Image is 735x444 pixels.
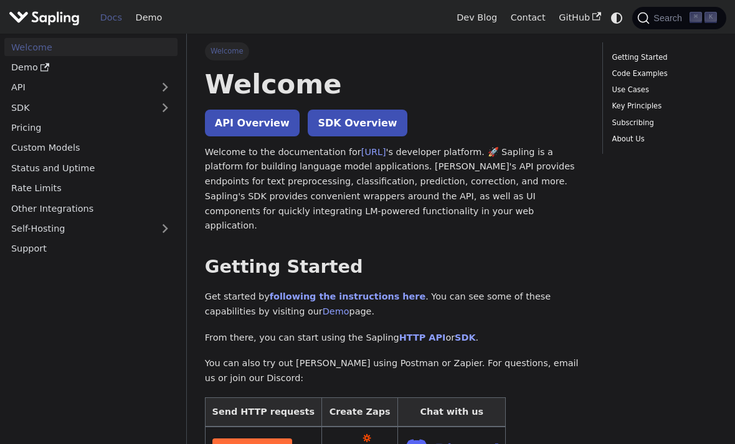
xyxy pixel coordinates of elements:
th: Create Zaps [321,397,398,427]
a: GitHub [552,8,607,27]
a: Other Integrations [4,199,178,217]
a: Welcome [4,38,178,56]
button: Expand sidebar category 'API' [153,78,178,97]
p: Welcome to the documentation for 's developer platform. 🚀 Sapling is a platform for building lang... [205,145,585,234]
a: HTTP API [399,333,446,342]
a: Support [4,240,178,258]
span: Search [650,13,690,23]
h1: Welcome [205,67,585,101]
a: Contact [504,8,552,27]
a: Status and Uptime [4,159,178,177]
a: Docs [93,8,129,27]
p: From there, you can start using the Sapling or . [205,331,585,346]
a: Code Examples [612,68,713,80]
p: Get started by . You can see some of these capabilities by visiting our page. [205,290,585,319]
a: Demo [323,306,349,316]
a: Dev Blog [450,8,503,27]
p: You can also try out [PERSON_NAME] using Postman or Zapier. For questions, email us or join our D... [205,356,585,386]
a: SDK [4,98,153,116]
a: Sapling.ai [9,9,84,27]
a: Self-Hosting [4,220,178,238]
a: Pricing [4,119,178,137]
a: SDK Overview [308,110,407,136]
a: API Overview [205,110,300,136]
th: Send HTTP requests [205,397,321,427]
a: SDK [455,333,475,342]
span: Welcome [205,42,249,60]
button: Search (Command+K) [632,7,726,29]
a: [URL] [361,147,386,157]
a: following the instructions here [270,291,425,301]
kbd: K [704,12,717,23]
button: Switch between dark and light mode (currently system mode) [608,9,626,27]
a: About Us [612,133,713,145]
h2: Getting Started [205,256,585,278]
kbd: ⌘ [690,12,702,23]
a: Demo [129,8,169,27]
img: Sapling.ai [9,9,80,27]
a: Custom Models [4,139,178,157]
a: API [4,78,153,97]
a: Use Cases [612,84,713,96]
button: Expand sidebar category 'SDK' [153,98,178,116]
nav: Breadcrumbs [205,42,585,60]
a: Subscribing [612,117,713,129]
a: Getting Started [612,52,713,64]
a: Demo [4,59,178,77]
a: Rate Limits [4,179,178,197]
th: Chat with us [398,397,506,427]
a: Key Principles [612,100,713,112]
